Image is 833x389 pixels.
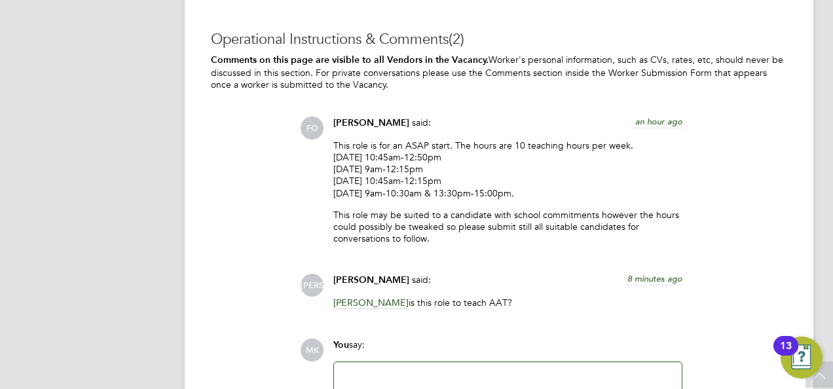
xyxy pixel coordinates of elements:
span: [PERSON_NAME] [301,274,324,297]
span: an hour ago [635,116,682,127]
div: say: [333,339,682,361]
span: [PERSON_NAME] [333,117,409,128]
p: Worker's personal information, such as CVs, rates, etc, should never be discussed in this section... [211,54,787,90]
span: said: [412,117,431,128]
span: said: [412,274,431,286]
span: (2) [449,30,464,48]
p: This role is for an ASAP start. The hours are 10 teaching hours per week. [DATE] 10:45am-12:50pm ... [333,139,682,199]
span: [PERSON_NAME] [333,274,409,286]
span: 8 minutes ago [627,273,682,284]
span: MK [301,339,324,361]
button: Open Resource Center, 13 new notifications [781,337,823,379]
span: [PERSON_NAME] [333,297,409,309]
h3: Operational Instructions & Comments [211,30,787,49]
span: You [333,339,349,350]
span: FO [301,117,324,139]
div: 13 [780,346,792,363]
b: Comments on this page are visible to all Vendors in the Vacancy. [211,54,489,65]
p: This role may be suited to a candidate with school commitments however the hours could possibly b... [333,209,682,245]
p: is this role to teach AAT? [333,297,682,308]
